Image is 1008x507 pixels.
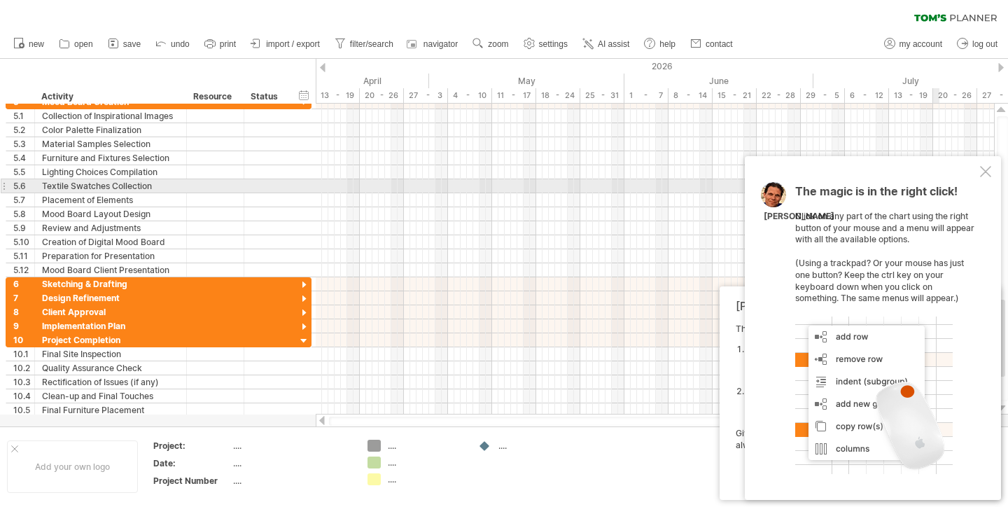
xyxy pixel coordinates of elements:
div: Color Palette Finalization [42,123,179,137]
div: 13 - 19 [316,88,360,103]
div: Furniture and Fixtures Selection [42,151,179,165]
div: 22 - 28 [757,88,801,103]
div: [PERSON_NAME] [764,211,834,223]
div: Clean-up and Final Touches [42,389,179,403]
div: 5.7 [13,193,34,207]
div: 29 - 5 [801,88,845,103]
div: 6 [13,277,34,291]
div: .... [233,475,351,487]
span: undo [171,39,190,49]
div: 5.10 [13,235,34,249]
div: Project: [153,440,230,452]
div: Final Furniture Placement [42,403,179,417]
a: save [104,35,145,53]
div: 5.5 [13,165,34,179]
span: The magic is in the right click! [795,184,958,205]
div: June 2026 [624,74,813,88]
a: undo [152,35,194,53]
a: settings [520,35,572,53]
div: 8 [13,305,34,319]
a: import / export [247,35,324,53]
div: 5.4 [13,151,34,165]
div: 10.5 [13,403,34,417]
div: 13 - 19 [889,88,933,103]
span: log out [972,39,997,49]
div: Project Completion [42,333,179,347]
div: Mood Board Layout Design [42,207,179,221]
div: Date: [153,457,230,469]
a: open [55,35,97,53]
div: Add your own logo [7,440,138,493]
div: .... [498,440,575,452]
div: The [PERSON_NAME]'s AI-assist can help you in two ways: Give it a try! With the undo button in th... [736,324,977,487]
div: Rectification of Issues (if any) [42,375,179,389]
a: zoom [469,35,512,53]
a: help [640,35,680,53]
span: zoom [488,39,508,49]
span: my account [899,39,942,49]
a: filter/search [331,35,398,53]
div: Collection of Inspirational Images [42,109,179,123]
div: 11 - 17 [492,88,536,103]
div: Preparation for Presentation [42,249,179,263]
div: Creation of Digital Mood Board [42,235,179,249]
div: 5.8 [13,207,34,221]
div: .... [388,440,464,452]
div: 10.1 [13,347,34,361]
div: Client Approval [42,305,179,319]
div: Lighting Choices Compilation [42,165,179,179]
div: Implementation Plan [42,319,179,333]
span: new [29,39,44,49]
div: Activity [41,90,178,104]
div: .... [388,473,464,485]
a: my account [881,35,946,53]
div: 8 - 14 [668,88,713,103]
a: log out [953,35,1002,53]
div: Project Number [153,475,230,487]
div: 5.11 [13,249,34,263]
div: 6 - 12 [845,88,889,103]
div: Design Refinement [42,291,179,305]
div: .... [388,457,464,468]
div: Sketching & Drafting [42,277,179,291]
div: 5.1 [13,109,34,123]
div: 20 - 26 [933,88,977,103]
a: new [10,35,48,53]
div: 5.3 [13,137,34,151]
span: filter/search [350,39,393,49]
div: 5.12 [13,263,34,277]
div: [PERSON_NAME]'s AI-assistant [736,299,977,313]
div: May 2026 [429,74,624,88]
a: print [201,35,240,53]
span: contact [706,39,733,49]
span: (Using a trackpad? Or your mouse has just one button? Keep the ctrl key on your keyboard down whe... [795,258,964,303]
span: AI assist [598,39,629,49]
div: Final Site Inspection [42,347,179,361]
div: 5.2 [13,123,34,137]
div: Quality Assurance Check [42,361,179,375]
div: Status [251,90,281,104]
div: April 2026 [240,74,429,88]
div: Textile Swatches Collection [42,179,179,193]
div: 15 - 21 [713,88,757,103]
div: 10.4 [13,389,34,403]
a: navigator [405,35,462,53]
div: Mood Board Client Presentation [42,263,179,277]
span: save [123,39,141,49]
span: import / export [266,39,320,49]
div: Review and Adjustments [42,221,179,235]
div: 5.6 [13,179,34,193]
a: AI assist [579,35,633,53]
div: 7 [13,291,34,305]
div: 10 [13,333,34,347]
div: Click on any part of the chart using the right button of your mouse and a menu will appear with a... [795,186,977,474]
span: print [220,39,236,49]
div: 4 - 10 [448,88,492,103]
div: 1 - 7 [624,88,668,103]
div: 27 - 3 [404,88,448,103]
div: 10.3 [13,375,34,389]
div: Material Samples Selection [42,137,179,151]
div: Resource [193,90,236,104]
div: 25 - 31 [580,88,624,103]
div: 20 - 26 [360,88,404,103]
